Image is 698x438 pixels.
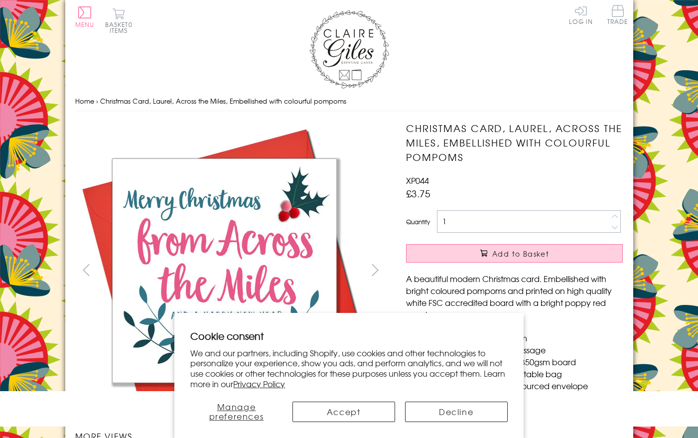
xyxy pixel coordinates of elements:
[406,121,623,164] h1: Christmas Card, Laurel, Across the Miles, Embellished with colourful pompoms
[406,244,623,263] button: Add to Basket
[607,5,628,24] span: Trade
[75,20,95,29] span: Menu
[309,10,389,89] img: Claire Giles Greetings Cards
[96,96,98,106] span: ›
[100,96,346,106] span: Christmas Card, Laurel, Across the Miles, Embellished with colourful pompoms
[607,5,628,26] a: Trade
[190,329,508,343] h2: Cookie consent
[406,273,623,320] p: A beautiful modern Christmas card. Embellished with bright coloured pompoms and printed on high q...
[406,217,430,226] label: Quantity
[75,91,623,112] nav: breadcrumbs
[75,121,374,420] img: Christmas Card, Laurel, Across the Miles, Embellished with colourful pompoms
[233,378,285,390] a: Privacy Policy
[110,20,133,35] span: 0 items
[209,401,264,422] span: Manage preferences
[569,5,593,24] a: Log In
[292,402,395,422] button: Accept
[386,121,685,420] img: Christmas Card, Laurel, Across the Miles, Embellished with colourful pompoms
[364,259,386,281] button: next
[75,6,95,27] button: Menu
[406,186,430,200] span: £3.75
[190,402,282,422] button: Manage preferences
[492,249,549,259] span: Add to Basket
[105,8,133,33] button: Basket0 items
[75,96,94,106] a: Home
[75,259,98,281] button: prev
[190,348,508,389] p: We and our partners, including Shopify, use cookies and other technologies to personalize your ex...
[406,174,429,186] span: XP044
[405,402,508,422] button: Decline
